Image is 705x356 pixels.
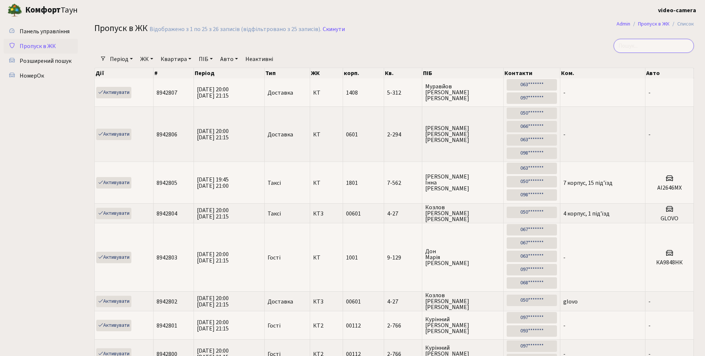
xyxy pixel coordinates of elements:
span: 9-129 [387,255,419,261]
h5: GLOVO [648,215,691,222]
b: Комфорт [25,4,61,16]
a: Активувати [96,208,131,219]
a: Скинути [323,26,345,33]
span: 8942804 [157,210,177,218]
th: Контакти [504,68,561,78]
a: Активувати [96,320,131,331]
a: video-camera [658,6,696,15]
span: [PERSON_NAME] [PERSON_NAME] [PERSON_NAME] [425,125,500,143]
span: 1001 [346,254,358,262]
th: Ком. [560,68,645,78]
span: glovo [563,298,578,306]
th: Авто [645,68,694,78]
span: [DATE] 20:00 [DATE] 21:15 [197,85,229,100]
h5: АІ2646МХ [648,184,691,191]
span: 8942807 [157,89,177,97]
th: ЖК [310,68,343,78]
span: - [648,298,651,306]
button: Переключити навігацію [93,4,111,16]
span: - [648,322,651,330]
nav: breadcrumb [605,16,705,32]
span: Таун [25,4,78,17]
span: КТ [313,255,340,261]
span: 00601 [346,298,361,306]
a: Пропуск в ЖК [638,20,669,28]
span: Доставка [268,132,293,138]
span: [DATE] 20:00 [DATE] 21:15 [197,294,229,309]
a: ЖК [137,53,156,65]
th: Кв. [384,68,422,78]
th: # [154,68,194,78]
a: Пропуск в ЖК [4,39,78,54]
a: ПІБ [196,53,216,65]
span: 4-27 [387,299,419,305]
span: 4-27 [387,211,419,217]
span: КТ3 [313,299,340,305]
a: Авто [217,53,241,65]
span: 8942801 [157,322,177,330]
span: 7-562 [387,180,419,186]
th: Тип [265,68,310,78]
a: Активувати [96,129,131,140]
span: Пропуск в ЖК [20,42,56,50]
span: Пропуск в ЖК [94,22,148,35]
span: КТ [313,90,340,96]
span: [DATE] 20:00 [DATE] 21:15 [197,318,229,333]
span: - [648,130,651,139]
span: [DATE] 20:00 [DATE] 21:15 [197,250,229,265]
a: Admin [617,20,630,28]
span: Гості [268,255,281,261]
span: Доставка [268,299,293,305]
span: 0601 [346,130,358,139]
span: 00112 [346,322,361,330]
span: [PERSON_NAME] Інна [PERSON_NAME] [425,174,500,191]
a: Квартира [158,53,194,65]
span: - [563,322,565,330]
th: корп. [343,68,384,78]
span: Таксі [268,180,281,186]
a: Період [107,53,136,65]
span: - [563,89,565,97]
span: КТ [313,132,340,138]
a: Неактивні [242,53,276,65]
span: 8942803 [157,254,177,262]
div: Відображено з 1 по 25 з 26 записів (відфільтровано з 25 записів). [150,26,321,33]
span: Муравйов [PERSON_NAME] [PERSON_NAME] [425,84,500,101]
a: НомерОк [4,68,78,83]
span: 1408 [346,89,358,97]
span: 2-294 [387,132,419,138]
input: Пошук... [614,39,694,53]
span: Гості [268,323,281,329]
span: Курінний [PERSON_NAME] [PERSON_NAME] [425,316,500,334]
span: НомерОк [20,72,44,80]
span: [DATE] 20:00 [DATE] 21:15 [197,206,229,221]
span: 1801 [346,179,358,187]
b: video-camera [658,6,696,14]
li: Список [669,20,694,28]
span: [DATE] 19:45 [DATE] 21:00 [197,176,229,190]
span: Розширений пошук [20,57,71,65]
th: Період [194,68,265,78]
span: - [563,130,565,139]
span: 8942805 [157,179,177,187]
span: - [648,89,651,97]
span: КТ2 [313,323,340,329]
span: Доставка [268,90,293,96]
span: КТ [313,180,340,186]
span: 8942806 [157,130,177,139]
span: Козлов [PERSON_NAME] [PERSON_NAME] [425,204,500,222]
span: Таксі [268,211,281,217]
span: 4 корпус, 1 під'їзд [563,210,610,218]
span: Дон Марія [PERSON_NAME] [425,248,500,266]
h5: КА9848НК [648,259,691,266]
span: 2-766 [387,323,419,329]
span: 7 корпус, 15 під'їзд [563,179,612,187]
span: 8942802 [157,298,177,306]
a: Активувати [96,296,131,307]
span: [DATE] 20:00 [DATE] 21:15 [197,127,229,142]
th: Дії [95,68,154,78]
th: ПІБ [422,68,504,78]
a: Активувати [96,177,131,189]
a: Панель управління [4,24,78,39]
span: Панель управління [20,27,70,35]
